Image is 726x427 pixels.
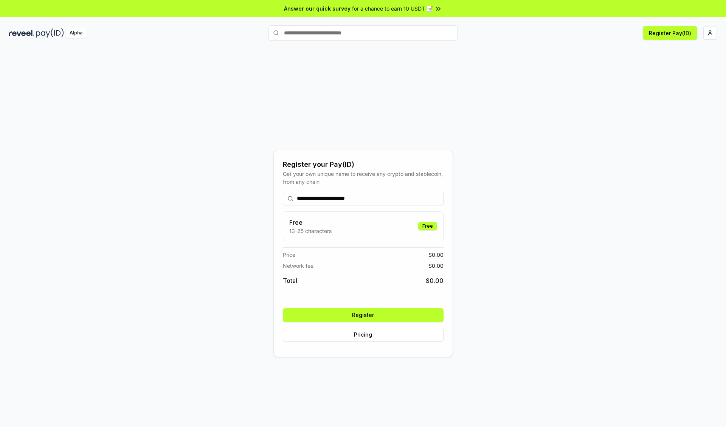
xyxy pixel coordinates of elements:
[428,262,444,270] span: $ 0.00
[9,28,34,38] img: reveel_dark
[289,227,332,235] p: 13-25 characters
[426,276,444,285] span: $ 0.00
[289,218,332,227] h3: Free
[283,308,444,322] button: Register
[643,26,697,40] button: Register Pay(ID)
[284,5,351,12] span: Answer our quick survey
[283,262,313,270] span: Network fee
[283,276,297,285] span: Total
[283,328,444,342] button: Pricing
[283,159,444,170] div: Register your Pay(ID)
[36,28,64,38] img: pay_id
[352,5,433,12] span: for a chance to earn 10 USDT 📝
[283,251,295,259] span: Price
[65,28,87,38] div: Alpha
[418,222,437,230] div: Free
[428,251,444,259] span: $ 0.00
[283,170,444,186] div: Get your own unique name to receive any crypto and stablecoin, from any chain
